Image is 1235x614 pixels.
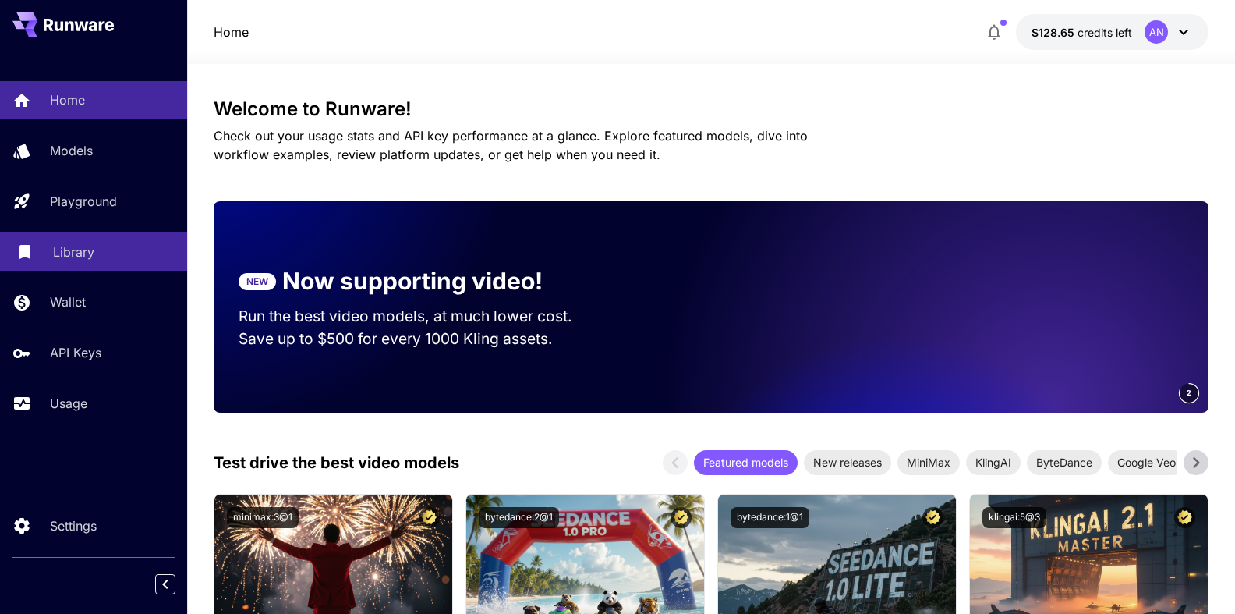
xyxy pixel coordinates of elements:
span: New releases [804,454,891,470]
div: ByteDance [1027,450,1102,475]
button: minimax:3@1 [227,507,299,528]
div: Google Veo [1108,450,1185,475]
span: KlingAI [966,454,1021,470]
div: Collapse sidebar [167,570,187,598]
div: AN [1145,20,1168,44]
p: Test drive the best video models [214,451,459,474]
p: Usage [50,394,87,413]
a: Home [214,23,249,41]
div: MiniMax [897,450,960,475]
button: bytedance:2@1 [479,507,559,528]
span: credits left [1078,26,1132,39]
button: Certified Model – Vetted for best performance and includes a commercial license. [671,507,692,528]
p: Settings [50,516,97,535]
p: Models [50,141,93,160]
span: $128.65 [1032,26,1078,39]
p: Library [53,243,94,261]
p: Save up to $500 for every 1000 Kling assets. [239,328,602,350]
span: Featured models [694,454,798,470]
button: $128.65252AN [1016,14,1208,50]
span: Check out your usage stats and API key performance at a glance. Explore featured models, dive int... [214,128,808,162]
div: $128.65252 [1032,24,1132,41]
button: Certified Model – Vetted for best performance and includes a commercial license. [419,507,440,528]
span: 2 [1187,387,1191,399]
h3: Welcome to Runware! [214,98,1209,120]
p: API Keys [50,343,101,362]
button: bytedance:1@1 [731,507,809,528]
button: Certified Model – Vetted for best performance and includes a commercial license. [922,507,943,528]
p: Now supporting video! [282,264,543,299]
button: klingai:5@3 [982,507,1046,528]
div: New releases [804,450,891,475]
p: Run the best video models, at much lower cost. [239,305,602,328]
nav: breadcrumb [214,23,249,41]
p: Playground [50,192,117,211]
span: ByteDance [1027,454,1102,470]
p: NEW [246,275,268,289]
p: Wallet [50,293,86,311]
button: Certified Model – Vetted for best performance and includes a commercial license. [1174,507,1195,528]
span: Google Veo [1108,454,1185,470]
div: KlingAI [966,450,1021,475]
p: Home [50,91,85,109]
span: MiniMax [897,454,960,470]
div: Featured models [694,450,798,475]
button: Collapse sidebar [155,574,175,594]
